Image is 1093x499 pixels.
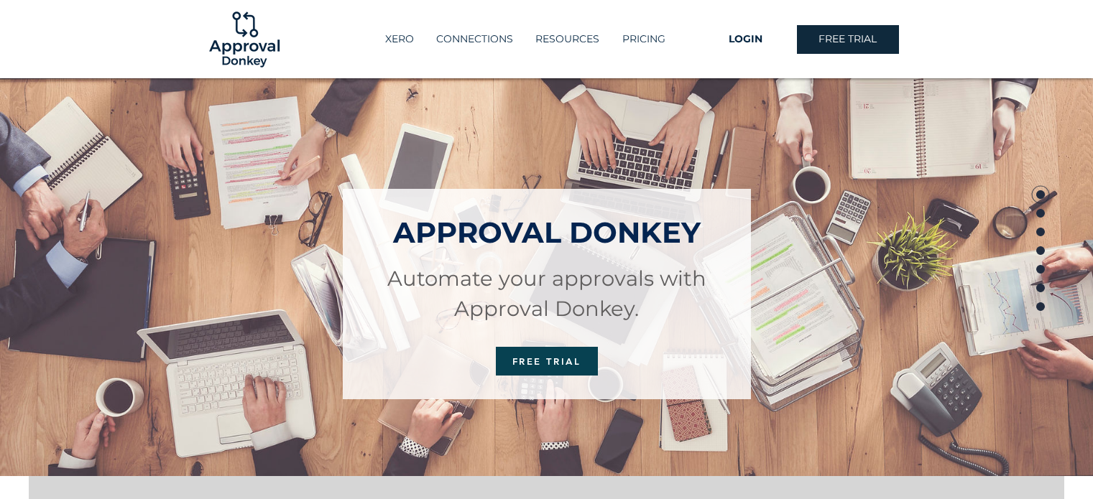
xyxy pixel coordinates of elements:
[524,27,610,51] div: RESOURCES
[818,32,877,47] span: FREE TRIAL
[695,25,797,54] a: LOGIN
[528,27,607,51] p: RESOURCES
[1030,185,1051,314] nav: Page
[387,266,706,321] span: Automate your approvals with Approval Donkey.
[429,27,520,51] p: CONNECTIONS
[729,32,762,47] span: LOGIN
[797,25,899,54] a: FREE TRIAL
[615,27,673,51] p: PRICING
[610,27,676,51] a: PRICING
[512,355,581,367] span: FREE TRIAL
[393,215,701,250] span: APPROVAL DONKEY
[378,27,421,51] p: XERO
[496,347,598,376] a: FREE TRIAL
[206,1,283,78] img: Logo-01.png
[425,27,524,51] a: CONNECTIONS
[374,27,425,51] a: XERO
[356,27,695,51] nav: Site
